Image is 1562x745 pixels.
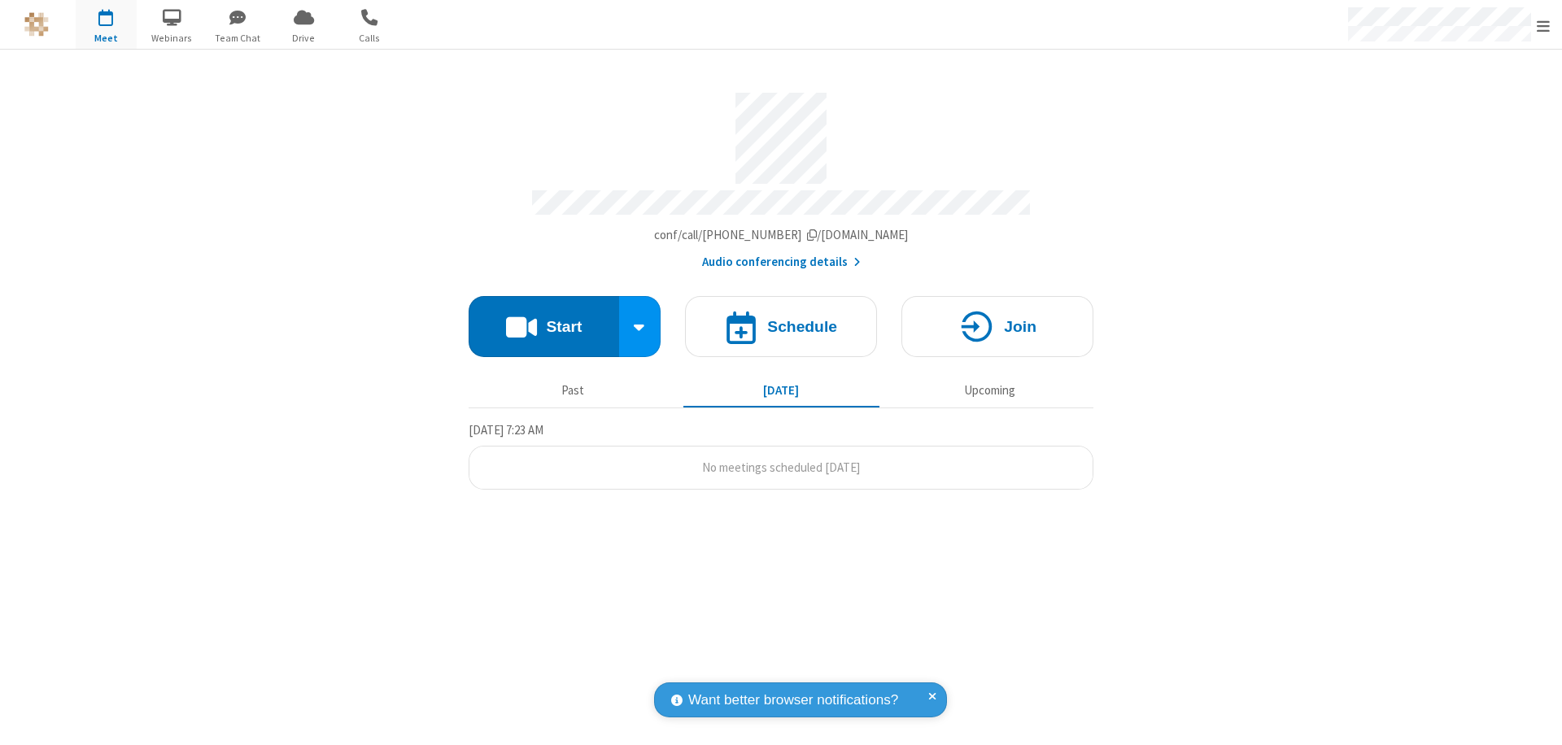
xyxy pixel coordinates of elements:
[619,296,661,357] div: Start conference options
[683,375,879,406] button: [DATE]
[702,460,860,475] span: No meetings scheduled [DATE]
[901,296,1093,357] button: Join
[546,319,582,334] h4: Start
[469,81,1093,272] section: Account details
[207,31,268,46] span: Team Chat
[702,253,861,272] button: Audio conferencing details
[76,31,137,46] span: Meet
[892,375,1088,406] button: Upcoming
[469,422,543,438] span: [DATE] 7:23 AM
[273,31,334,46] span: Drive
[688,690,898,711] span: Want better browser notifications?
[142,31,203,46] span: Webinars
[469,420,1093,490] section: Today's Meetings
[1521,703,1550,734] iframe: Chat
[469,296,619,357] button: Start
[767,319,837,334] h4: Schedule
[654,226,909,245] button: Copy my meeting room linkCopy my meeting room link
[475,375,671,406] button: Past
[24,12,49,37] img: QA Selenium DO NOT DELETE OR CHANGE
[685,296,877,357] button: Schedule
[654,227,909,242] span: Copy my meeting room link
[339,31,400,46] span: Calls
[1004,319,1036,334] h4: Join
